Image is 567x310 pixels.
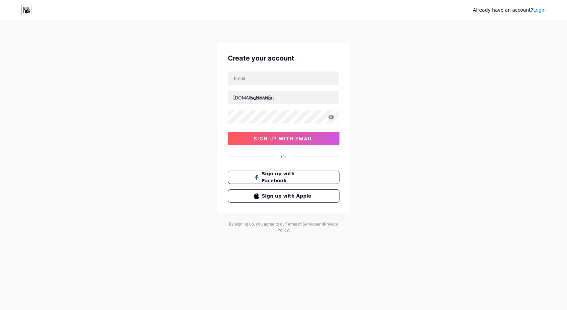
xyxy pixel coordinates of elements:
div: [DOMAIN_NAME]/ [233,94,272,101]
div: Create your account [228,53,339,63]
input: username [228,91,339,104]
div: By signing up, you agree to our and . [227,221,340,233]
span: sign up with email [254,136,313,141]
a: Terms of Service [286,222,317,227]
div: Already have an account? [473,7,546,14]
button: Sign up with Apple [228,189,339,203]
div: Or [281,153,286,160]
span: Sign up with Apple [262,193,313,200]
input: Email [228,72,339,85]
button: Sign up with Facebook [228,171,339,184]
a: Login [533,7,546,13]
span: Sign up with Facebook [262,170,313,184]
button: sign up with email [228,132,339,145]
